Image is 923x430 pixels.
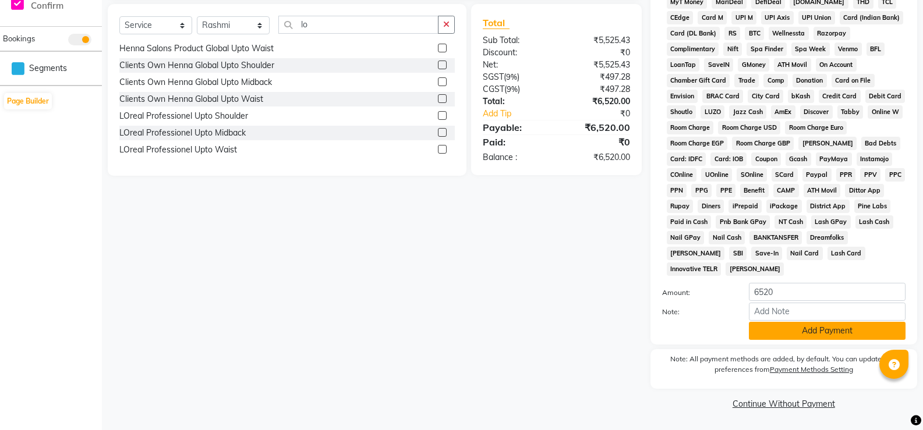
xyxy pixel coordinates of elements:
span: Segments [29,62,67,74]
div: LOreal Professionel Upto Waist [119,144,237,156]
span: Card: IDFC [667,152,706,166]
span: Pnb Bank GPay [716,215,770,229]
div: Clients Own Henna Global Upto Midback [119,76,272,88]
span: Bad Debts [861,137,900,150]
span: PPG [691,184,712,197]
span: Comp [763,74,788,87]
div: Total: [474,95,556,108]
span: Coupon [751,152,781,166]
div: Discount: [474,47,556,59]
span: On Account [816,58,857,72]
span: Nail Cash [709,231,745,244]
span: Pine Labs [854,200,891,213]
a: Add Tip [474,108,570,120]
span: SaveIN [704,58,733,72]
span: 9% [507,84,518,94]
span: RS [724,27,740,40]
span: Online W [868,105,903,119]
span: PPN [667,184,687,197]
span: Lash Cash [855,215,893,229]
div: LOreal Professionel Upto Midback [119,127,246,139]
span: Chamber Gift Card [667,74,730,87]
span: Card on File [832,74,875,87]
span: Room Charge GBP [732,137,794,150]
div: Paid: [474,135,556,149]
span: UOnline [701,168,732,182]
span: BANKTANSFER [749,231,802,244]
label: Note: All payment methods are added, by default. You can update your preferences from [662,354,906,379]
span: Instamojo [857,152,893,166]
span: Rupay [667,200,694,213]
div: Clients Own Henna Global Upto Waist [119,93,263,105]
span: Room Charge [667,121,714,134]
div: ₹0 [570,108,639,120]
button: Page Builder [4,93,52,109]
span: [PERSON_NAME] [667,247,725,260]
label: Note: [653,307,740,317]
span: Room Charge Euro [785,121,847,134]
span: Total [483,17,510,29]
span: [PERSON_NAME] [798,137,857,150]
span: BTC [745,27,764,40]
span: PPE [716,184,735,197]
span: Nail GPay [667,231,705,244]
span: SGST [483,72,504,82]
span: NT Cash [775,215,807,229]
span: Wellnessta [769,27,809,40]
span: Lash GPay [811,215,851,229]
span: Complimentary [667,42,719,56]
div: Net: [474,59,556,71]
div: ₹6,520.00 [556,120,638,134]
div: Henna Salons Product Global Upto Waist [119,42,274,55]
span: Room Charge EGP [667,137,728,150]
div: ₹497.28 [556,71,638,83]
span: BRAC Card [702,90,743,103]
span: Venmo [834,42,862,56]
span: Card (Indian Bank) [840,11,904,24]
div: Payable: [474,120,556,134]
span: GMoney [738,58,769,72]
span: Trade [734,74,759,87]
span: iPrepaid [729,200,762,213]
span: PPR [836,168,856,182]
div: ₹5,525.43 [556,59,638,71]
span: Save-In [751,247,782,260]
span: CEdge [667,11,694,24]
span: Nift [723,42,742,56]
span: Gcash [786,152,811,166]
div: Clients Own Henna Global Upto Shoulder [119,59,274,72]
span: AmEx [771,105,795,119]
a: Continue Without Payment [653,398,915,410]
input: Amount [749,283,906,301]
span: Card (DL Bank) [667,27,720,40]
span: Room Charge USD [718,121,780,134]
label: Payment Methods Setting [770,364,853,375]
span: ATH Movil [774,58,811,72]
span: SCard [772,168,798,182]
span: SOnline [737,168,767,182]
div: ₹0 [556,47,638,59]
span: Paid in Cash [667,215,712,229]
input: Search or Scan [278,16,438,34]
div: ₹5,525.43 [556,34,638,47]
span: COnline [667,168,697,182]
span: iPackage [766,200,802,213]
span: 9% [506,72,517,81]
span: Bookings [3,34,35,43]
span: LoanTap [667,58,700,72]
div: LOreal Professionel Upto Shoulder [119,110,248,122]
span: Paypal [802,168,832,182]
span: Nail Card [787,247,823,260]
span: Spa Week [791,42,830,56]
span: District App [807,200,850,213]
span: SBI [729,247,747,260]
span: Donation [793,74,827,87]
span: Dittor App [845,184,884,197]
span: UPI Union [798,11,835,24]
span: Razorpay [814,27,850,40]
span: bKash [788,90,814,103]
span: Diners [698,200,724,213]
span: PPC [885,168,905,182]
span: Envision [667,90,698,103]
span: UPI M [731,11,756,24]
